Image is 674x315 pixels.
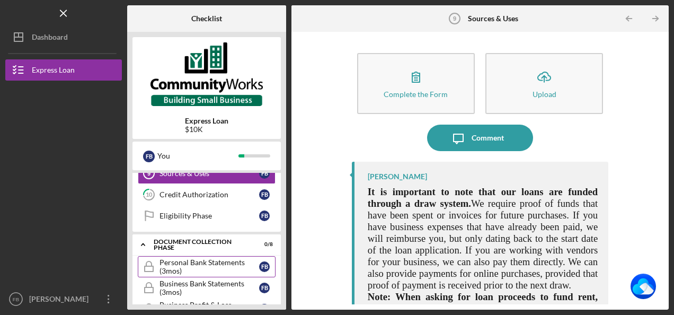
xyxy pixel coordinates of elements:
[259,283,270,293] div: F B
[159,169,259,178] div: Sources & Uses
[159,190,259,199] div: Credit Authorization
[26,288,95,312] div: [PERSON_NAME]
[154,239,246,251] div: Document Collection Phase
[368,198,598,291] span: We require proof of funds that have been spent or invoices for future purchases. If you have busi...
[159,212,259,220] div: Eligibility Phase
[159,258,259,275] div: Personal Bank Statements (3mos)
[472,125,504,151] div: Comment
[138,184,276,205] a: 10Credit AuthorizationFB
[533,90,556,98] div: Upload
[357,53,475,114] button: Complete the Form
[132,42,281,106] img: Product logo
[138,205,276,226] a: Eligibility PhaseFB
[138,163,276,184] a: 9Sources & UsesFB
[143,151,155,162] div: F B
[259,189,270,200] div: F B
[146,191,153,198] tspan: 10
[147,170,150,177] tspan: 9
[427,125,533,151] button: Comment
[254,241,273,248] div: 0 / 8
[453,15,456,22] tspan: 9
[259,211,270,221] div: F B
[185,125,228,134] div: $10K
[5,288,122,310] button: FB[PERSON_NAME]
[259,261,270,272] div: F B
[138,256,276,277] a: Personal Bank Statements (3mos)FB
[5,27,122,48] button: Dashboard
[468,14,518,23] b: Sources & Uses
[32,59,75,83] div: Express Loan
[485,53,603,114] button: Upload
[159,279,259,296] div: Business Bank Statements (3mos)
[368,186,598,209] span: It is important to note that our loans are funded through a draw system.
[191,14,222,23] b: Checklist
[384,90,448,98] div: Complete the Form
[185,117,228,125] b: Express Loan
[157,147,238,165] div: You
[368,172,427,181] div: [PERSON_NAME]
[13,296,19,302] text: FB
[32,27,68,50] div: Dashboard
[259,304,270,314] div: F B
[259,168,270,179] div: F B
[138,277,276,299] a: Business Bank Statements (3mos)FB
[5,59,122,81] button: Express Loan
